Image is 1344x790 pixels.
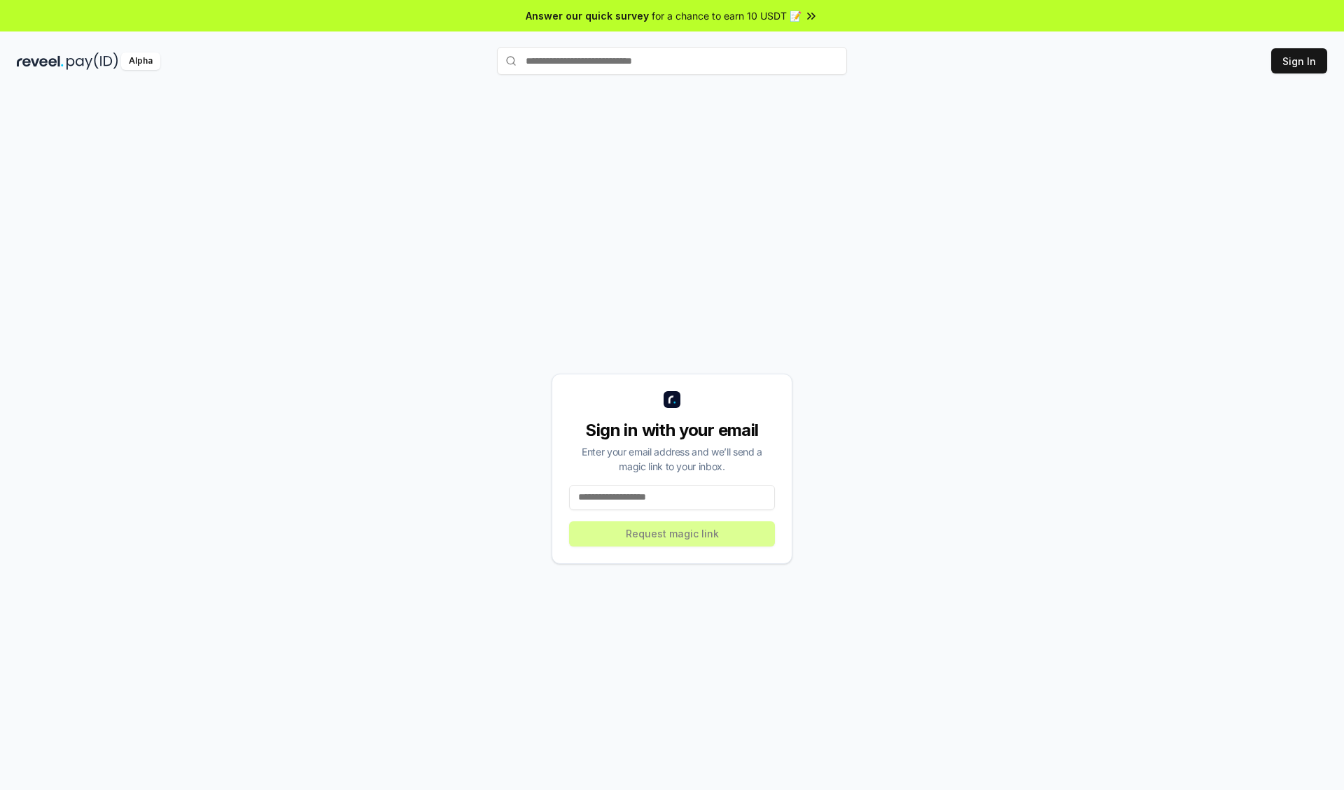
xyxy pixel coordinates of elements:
div: Alpha [121,52,160,70]
span: for a chance to earn 10 USDT 📝 [652,8,801,23]
img: logo_small [664,391,680,408]
div: Sign in with your email [569,419,775,442]
span: Answer our quick survey [526,8,649,23]
img: reveel_dark [17,52,64,70]
div: Enter your email address and we’ll send a magic link to your inbox. [569,444,775,474]
button: Sign In [1271,48,1327,73]
img: pay_id [66,52,118,70]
